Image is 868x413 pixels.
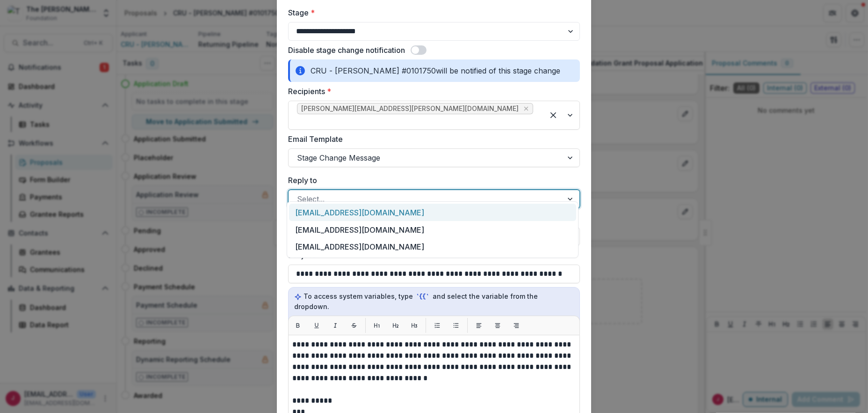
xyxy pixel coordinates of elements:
button: Strikethrough [347,318,362,333]
span: [PERSON_NAME][EMAIL_ADDRESS][PERSON_NAME][DOMAIN_NAME] [301,105,519,113]
label: Disable stage change notification [288,44,405,56]
label: Stage [288,7,574,18]
div: Clear selected options [546,108,561,123]
label: Recipients [288,86,574,97]
button: Bold [290,318,305,333]
button: H3 [407,318,422,333]
label: Email Template [288,133,574,145]
button: Align left [471,318,486,333]
button: List [448,318,463,333]
div: Remove sam.morrow@cru.org [521,104,531,113]
button: H1 [369,318,384,333]
button: Align right [509,318,524,333]
div: [EMAIL_ADDRESS][DOMAIN_NAME] [289,221,576,238]
button: List [430,318,445,333]
div: [EMAIL_ADDRESS][DOMAIN_NAME] [289,204,576,221]
button: H2 [388,318,403,333]
p: To access system variables, type and select the variable from the dropdown. [294,291,574,311]
div: [EMAIL_ADDRESS][DOMAIN_NAME] [289,238,576,256]
button: Align center [490,318,505,333]
button: Italic [328,318,343,333]
code: `{{` [415,292,431,302]
button: Underline [309,318,324,333]
label: Reply to [288,175,574,186]
div: CRU - [PERSON_NAME] #0101750 will be notified of this stage change [288,59,580,82]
